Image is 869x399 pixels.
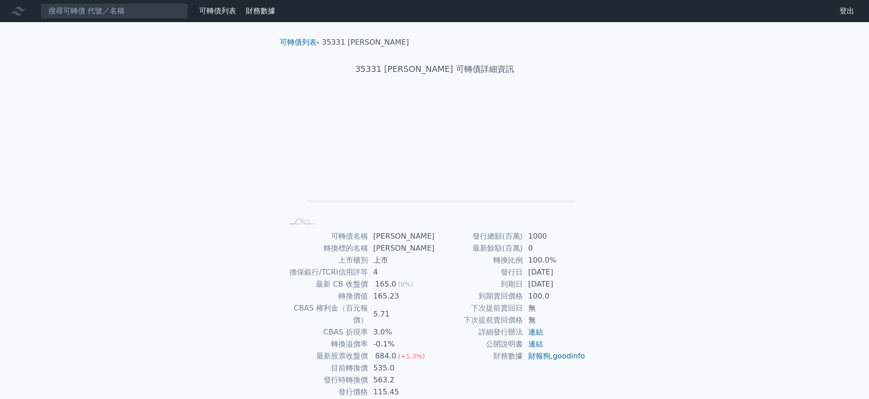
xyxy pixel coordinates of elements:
[523,254,586,266] td: 100.0%
[368,338,435,350] td: -0.1%
[284,338,368,350] td: 轉換溢價率
[368,266,435,278] td: 4
[435,254,523,266] td: 轉換比例
[368,326,435,338] td: 3.0%
[523,242,586,254] td: 0
[284,326,368,338] td: CBAS 折現率
[832,4,862,18] a: 登出
[435,350,523,362] td: 財務數據
[368,386,435,398] td: 115.45
[284,230,368,242] td: 可轉債名稱
[435,242,523,254] td: 最新餘額(百萬)
[435,230,523,242] td: 發行總額(百萬)
[435,302,523,314] td: 下次提前賣回日
[284,254,368,266] td: 上市櫃別
[523,278,586,290] td: [DATE]
[41,3,188,19] input: 搜尋可轉債 代號／名稱
[284,374,368,386] td: 發行時轉換價
[398,281,413,288] span: (0%)
[435,290,523,302] td: 到期賣回價格
[373,278,398,290] div: 165.0
[368,254,435,266] td: 上市
[284,290,368,302] td: 轉換價值
[435,278,523,290] td: 到期日
[272,63,597,76] h1: 35331 [PERSON_NAME] 可轉債詳細資訊
[368,230,435,242] td: [PERSON_NAME]
[322,37,409,48] li: 35331 [PERSON_NAME]
[284,350,368,362] td: 最新股票收盤價
[368,362,435,374] td: 535.0
[284,362,368,374] td: 目前轉換價
[823,355,869,399] div: 聊天小工具
[435,266,523,278] td: 發行日
[398,352,425,360] span: (+1.3%)
[368,290,435,302] td: 165.23
[823,355,869,399] iframe: Chat Widget
[368,302,435,326] td: 5.71
[368,242,435,254] td: [PERSON_NAME]
[284,302,368,326] td: CBAS 權利金（百元報價）
[284,386,368,398] td: 發行價格
[528,340,543,348] a: 連結
[523,302,586,314] td: 無
[435,314,523,326] td: 下次提前賣回價格
[298,105,575,215] g: Chart
[199,6,236,15] a: 可轉債列表
[280,38,317,47] a: 可轉債列表
[523,350,586,362] td: ,
[435,338,523,350] td: 公開說明書
[435,326,523,338] td: 詳細發行辦法
[280,37,319,48] li: ›
[373,350,398,362] div: 884.0
[284,242,368,254] td: 轉換標的名稱
[368,374,435,386] td: 563.2
[523,314,586,326] td: 無
[246,6,275,15] a: 財務數據
[523,230,586,242] td: 1000
[553,352,585,360] a: goodinfo
[284,278,368,290] td: 最新 CB 收盤價
[528,328,543,336] a: 連結
[528,352,550,360] a: 財報狗
[523,266,586,278] td: [DATE]
[523,290,586,302] td: 100.0
[284,266,368,278] td: 擔保銀行/TCRI信用評等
